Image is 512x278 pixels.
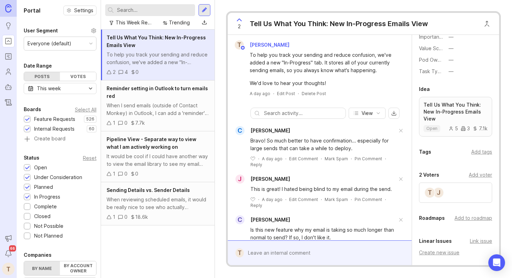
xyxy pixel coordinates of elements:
button: T [2,263,15,275]
div: — [449,68,453,75]
div: Open [34,164,47,171]
div: Create new issue [419,249,492,256]
span: Tell Us What You Think: New In-Progress Emails View [107,34,206,48]
div: Delete Post [302,91,326,96]
div: Reply [250,202,262,208]
div: 0 [135,68,139,76]
div: Companies [24,251,52,259]
div: Posts [24,72,60,81]
label: By name [24,261,60,275]
div: 0 [124,119,127,127]
div: Not Planned [34,232,63,240]
svg: toggle icon [85,86,96,91]
label: Value Scale [419,45,446,51]
div: Add voter [469,171,492,179]
div: — [449,33,453,41]
a: C[PERSON_NAME] [231,215,290,224]
div: Reset [83,156,96,160]
button: Settings [63,6,96,15]
div: · [285,156,286,162]
div: T [424,187,435,198]
button: Mark Spam [325,196,348,202]
div: · [273,91,274,96]
div: · [351,196,352,202]
a: Tell Us What You Think: New In-Progress Emails Viewopen537.1k [419,97,492,137]
label: Task Type [419,68,444,74]
div: Reply [250,162,262,168]
div: Trending [169,19,190,26]
div: When reviewing scheduled emails, it would be really nice to see who actually scheduled it versus ... [107,196,209,211]
div: Tell Us What You Think: New In-Progress Emails View [250,19,428,29]
div: Not Possible [34,222,63,230]
div: T [235,40,244,49]
div: · [285,196,286,202]
div: 0 [124,213,127,221]
a: T[PERSON_NAME] [231,40,295,49]
a: Pipeline View - Separate way to view what I am actively working onIt would be cool if I could hav... [101,131,215,182]
div: Complete [34,203,57,210]
input: Search... [117,6,192,14]
div: Linear Issues [419,237,452,245]
span: Pipeline View - Separate way to view what I am actively working on [107,136,196,150]
a: J[PERSON_NAME] [231,175,290,184]
a: Roadmaps [2,50,15,63]
div: Closed [34,213,51,220]
label: By account owner [60,261,96,275]
div: 4 [125,68,128,76]
div: Add to roadmap [455,214,492,222]
div: Planned [34,183,53,191]
div: · [351,156,352,162]
div: — [449,45,453,52]
div: In Progress [34,193,60,201]
span: A day ago [262,156,282,162]
p: Tell Us What You Think: New In-Progress Emails View [424,101,488,122]
label: Pod Ownership [419,57,455,63]
button: View [349,108,386,119]
div: Link issue [470,237,492,245]
div: Internal Requests [34,125,75,133]
div: 2 Voters [419,171,439,179]
div: Boards [24,105,41,114]
div: 1 [113,213,115,221]
div: Add tags [471,148,492,156]
div: · [298,91,299,96]
div: T [235,248,244,257]
div: Select All [75,108,96,111]
span: View [362,110,373,117]
a: Ideas [2,20,15,32]
div: User Segment [24,26,58,35]
div: We'd love to hear your thoughts! [250,79,398,87]
a: Sending Details vs. Sender DetailsWhen reviewing scheduled emails, it would be really nice to see... [101,182,215,225]
span: [PERSON_NAME] [250,42,289,48]
div: This is great! I hated being blind to my email during the send. [250,185,397,193]
div: Edit Post [277,91,295,96]
input: Search activity... [264,109,342,117]
a: Reminder setting in Outlook to turn emails redWhen I send emails (outside of Contact Monkey) in O... [101,80,215,131]
div: To help you track your sending and reduce confusion, we've added a new "In-Progress" tab. It stor... [107,51,209,66]
a: Changelog [2,96,15,109]
div: 0 [135,170,138,178]
span: [PERSON_NAME] [250,128,290,133]
div: Pin Comment [355,196,382,202]
div: 0 [124,170,127,178]
span: Sending Details vs. Sender Details [107,187,190,193]
div: Idea [419,85,430,93]
p: 60 [89,126,94,132]
img: member badge [240,45,245,51]
span: A day ago [250,91,270,96]
div: Tags [419,148,431,156]
div: 7.1k [473,126,488,131]
div: Date Range [24,62,52,70]
span: 2 [238,23,241,30]
div: Feature Requests [34,115,75,123]
a: C[PERSON_NAME] [231,126,290,135]
div: Roadmaps [419,214,445,222]
div: Everyone (default) [28,40,71,47]
img: Canny Home [5,4,11,12]
span: A day ago [262,196,282,202]
button: Close button [480,17,494,31]
div: To help you track your sending and reduce confusion, we've added a new "In-Progress" tab. It stor... [250,51,398,74]
div: Edit Comment [289,156,318,162]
